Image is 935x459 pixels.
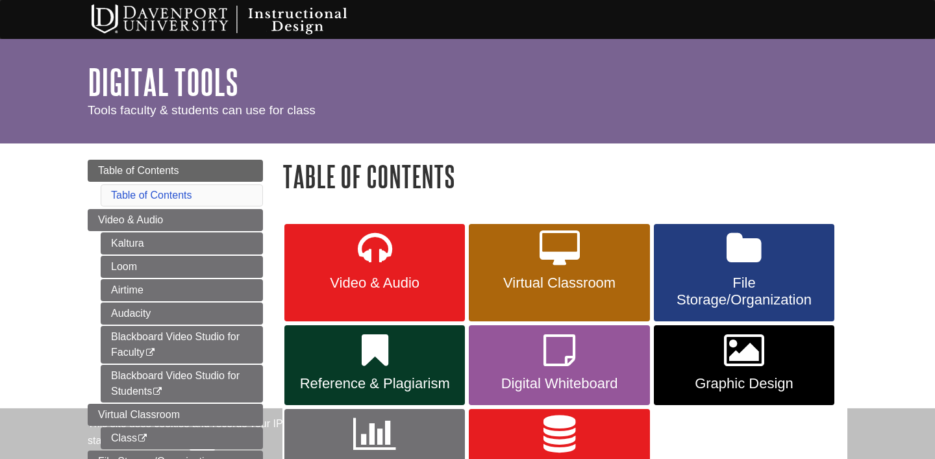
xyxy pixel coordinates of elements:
[469,325,649,406] a: Digital Whiteboard
[284,224,465,321] a: Video & Audio
[101,256,263,278] a: Loom
[101,279,263,301] a: Airtime
[101,365,263,403] a: Blackboard Video Studio for Students
[88,62,238,102] a: Digital Tools
[101,427,263,449] a: Class
[469,224,649,321] a: Virtual Classroom
[284,325,465,406] a: Reference & Plagiarism
[664,275,825,308] span: File Storage/Organization
[664,375,825,392] span: Graphic Design
[479,375,640,392] span: Digital Whiteboard
[101,303,263,325] a: Audacity
[654,224,834,321] a: File Storage/Organization
[88,103,316,117] span: Tools faculty & students can use for class
[98,165,179,176] span: Table of Contents
[88,160,263,182] a: Table of Contents
[98,409,180,420] span: Virtual Classroom
[101,232,263,254] a: Kaltura
[294,275,455,292] span: Video & Audio
[145,349,156,357] i: This link opens in a new window
[294,375,455,392] span: Reference & Plagiarism
[152,388,163,396] i: This link opens in a new window
[88,404,263,426] a: Virtual Classroom
[101,326,263,364] a: Blackboard Video Studio for Faculty
[654,325,834,406] a: Graphic Design
[111,190,192,201] a: Table of Contents
[137,434,148,443] i: This link opens in a new window
[479,275,640,292] span: Virtual Classroom
[88,209,263,231] a: Video & Audio
[282,160,847,193] h1: Table of Contents
[81,3,393,36] img: Davenport University Instructional Design
[98,214,163,225] span: Video & Audio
